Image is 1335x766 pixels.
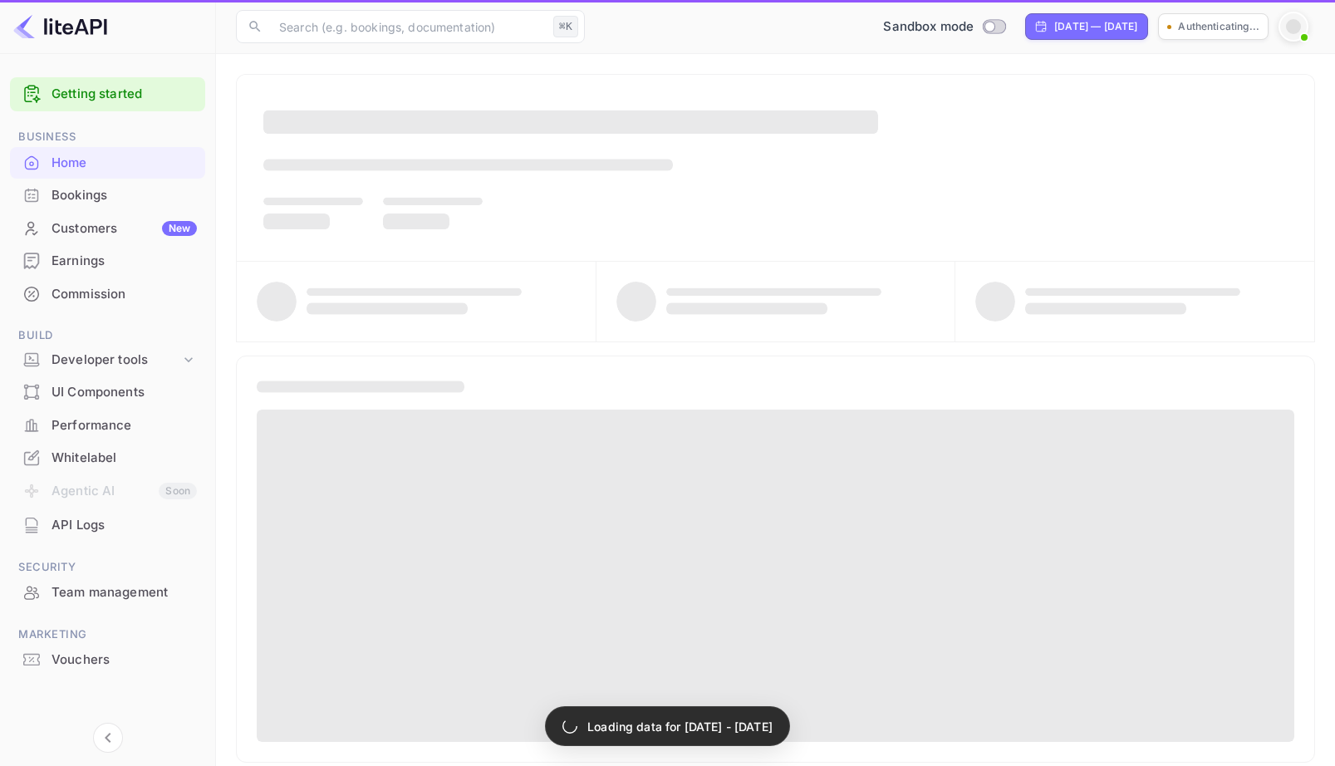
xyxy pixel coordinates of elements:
[52,651,197,670] div: Vouchers
[13,13,107,40] img: LiteAPI logo
[52,154,197,173] div: Home
[52,583,197,602] div: Team management
[52,416,197,435] div: Performance
[1054,19,1137,34] div: [DATE] — [DATE]
[876,17,1012,37] div: Switch to Production mode
[883,17,974,37] span: Sandbox mode
[10,410,205,442] div: Performance
[52,383,197,402] div: UI Components
[10,213,205,243] a: CustomersNew
[587,718,773,735] p: Loading data for [DATE] - [DATE]
[10,147,205,179] div: Home
[10,128,205,146] span: Business
[10,147,205,178] a: Home
[52,449,197,468] div: Whitelabel
[10,278,205,311] div: Commission
[10,577,205,607] a: Team management
[52,252,197,271] div: Earnings
[10,558,205,577] span: Security
[10,509,205,542] div: API Logs
[10,509,205,540] a: API Logs
[10,278,205,309] a: Commission
[10,179,205,210] a: Bookings
[553,16,578,37] div: ⌘K
[10,77,205,111] div: Getting started
[10,644,205,675] a: Vouchers
[10,644,205,676] div: Vouchers
[10,577,205,609] div: Team management
[10,245,205,276] a: Earnings
[1025,13,1148,40] div: Click to change the date range period
[10,410,205,440] a: Performance
[52,516,197,535] div: API Logs
[10,376,205,409] div: UI Components
[52,186,197,205] div: Bookings
[162,221,197,236] div: New
[269,10,547,43] input: Search (e.g. bookings, documentation)
[10,213,205,245] div: CustomersNew
[52,351,180,370] div: Developer tools
[10,376,205,407] a: UI Components
[10,442,205,474] div: Whitelabel
[1178,19,1259,34] p: Authenticating...
[10,626,205,644] span: Marketing
[10,442,205,473] a: Whitelabel
[10,327,205,345] span: Build
[10,346,205,375] div: Developer tools
[52,285,197,304] div: Commission
[10,245,205,277] div: Earnings
[52,219,197,238] div: Customers
[52,85,197,104] a: Getting started
[93,723,123,753] button: Collapse navigation
[10,179,205,212] div: Bookings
